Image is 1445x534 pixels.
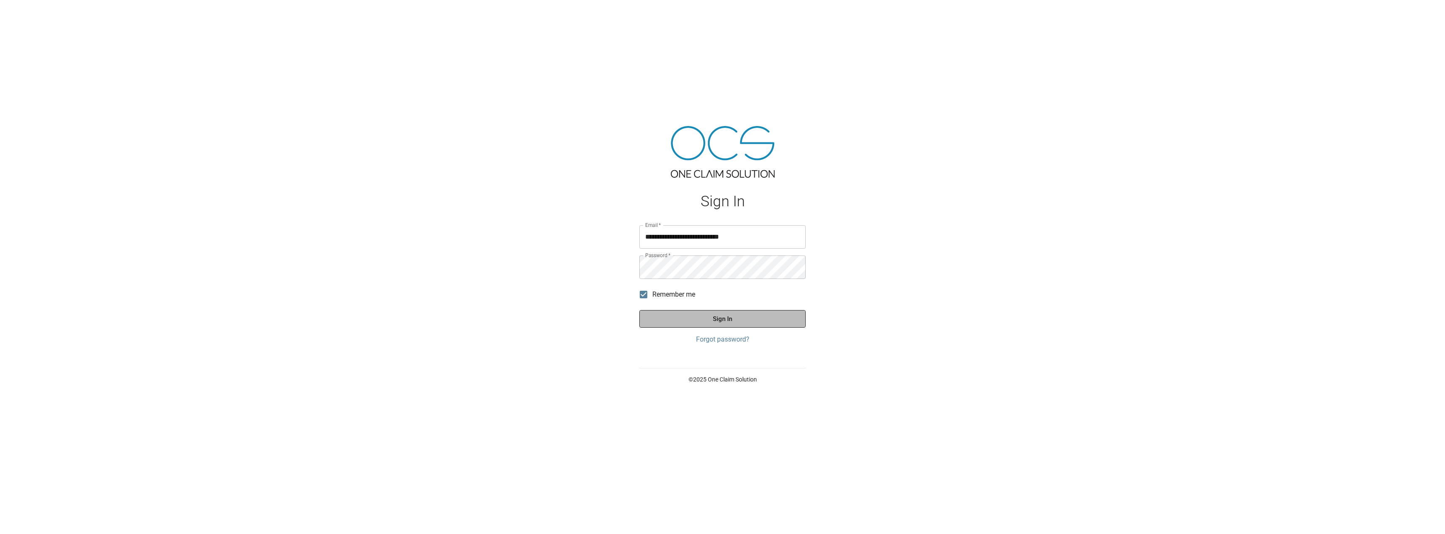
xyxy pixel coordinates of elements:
[671,126,775,178] img: ocs-logo-tra.png
[639,334,806,345] a: Forgot password?
[639,375,806,384] p: © 2025 One Claim Solution
[645,252,670,259] label: Password
[10,5,44,22] img: ocs-logo-white-transparent.png
[645,221,661,229] label: Email
[639,310,806,328] button: Sign In
[652,289,695,300] span: Remember me
[639,193,806,210] h1: Sign In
